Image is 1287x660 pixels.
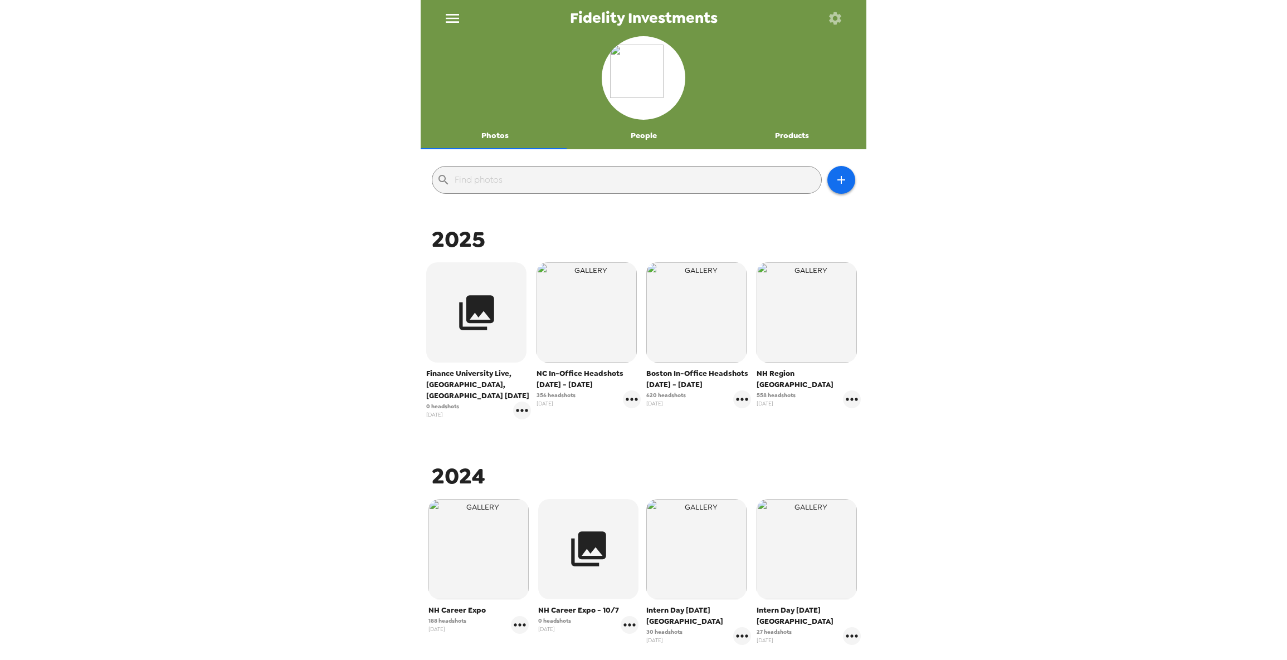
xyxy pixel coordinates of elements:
[428,625,466,633] span: [DATE]
[621,616,638,634] button: gallery menu
[513,402,531,419] button: gallery menu
[843,627,861,645] button: gallery menu
[757,391,796,399] span: 558 headshots
[757,368,861,390] span: NH Region [GEOGRAPHIC_DATA]
[426,368,531,402] span: Finance University Live, [GEOGRAPHIC_DATA], [GEOGRAPHIC_DATA] [DATE]
[610,45,677,111] img: org logo
[718,123,866,149] button: Products
[537,368,641,390] span: NC In-Office Headshots [DATE] - [DATE]
[538,625,571,633] span: [DATE]
[646,499,747,599] img: gallery
[432,224,485,254] span: 2025
[537,391,576,399] span: 356 headshots
[623,390,641,408] button: gallery menu
[843,390,861,408] button: gallery menu
[733,627,751,645] button: gallery menu
[428,617,466,625] span: 188 headshots
[538,605,638,616] span: NH Career Expo - 10/7
[646,628,682,636] span: 30 headshots
[646,391,686,399] span: 620 headshots
[646,399,686,408] span: [DATE]
[757,399,796,408] span: [DATE]
[511,616,529,634] button: gallery menu
[757,628,792,636] span: 27 headshots
[733,390,751,408] button: gallery menu
[757,499,857,599] img: gallery
[569,123,718,149] button: People
[570,11,718,26] span: Fidelity Investments
[757,636,792,644] span: [DATE]
[538,617,571,625] span: 0 headshots
[646,636,682,644] span: [DATE]
[646,605,751,627] span: Intern Day [DATE] [GEOGRAPHIC_DATA]
[455,171,817,189] input: Find photos
[428,605,529,616] span: NH Career Expo
[537,262,637,363] img: gallery
[646,368,751,390] span: Boston In-Office Headshots [DATE] - [DATE]
[432,461,485,491] span: 2024
[537,399,576,408] span: [DATE]
[426,410,459,419] span: [DATE]
[426,402,459,410] span: 0 headshots
[757,262,857,363] img: gallery
[421,123,569,149] button: Photos
[428,499,529,599] img: gallery
[646,262,747,363] img: gallery
[757,605,861,627] span: Intern Day [DATE] [GEOGRAPHIC_DATA]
